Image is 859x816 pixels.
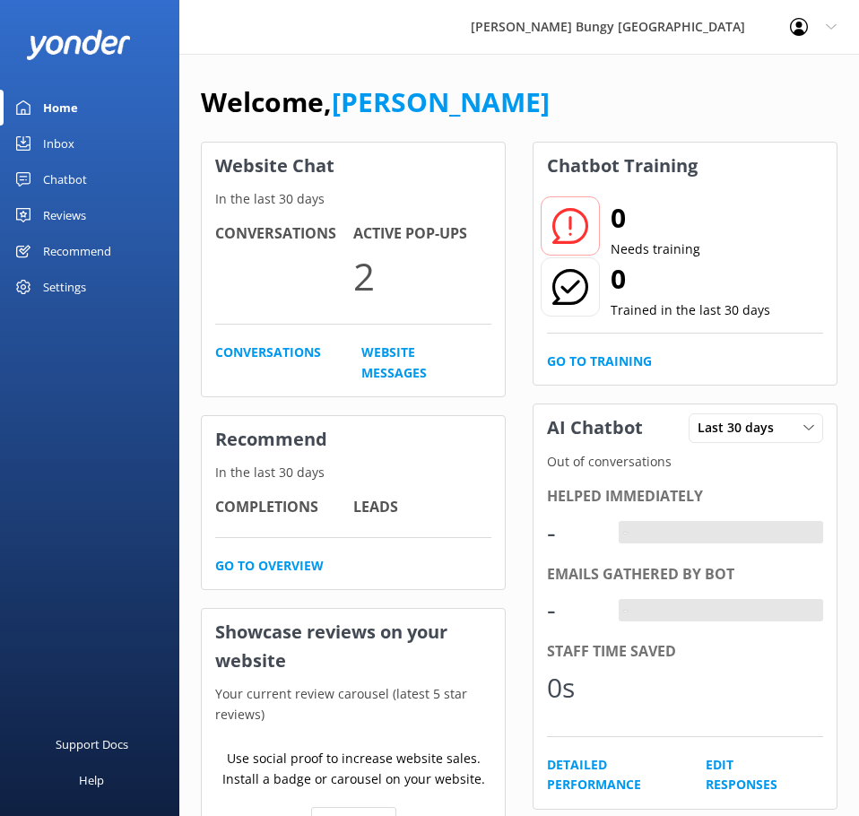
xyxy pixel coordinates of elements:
[43,197,86,233] div: Reviews
[611,239,700,259] p: Needs training
[611,300,770,320] p: Trained in the last 30 days
[215,749,491,789] p: Use social proof to increase website sales. Install a badge or carousel on your website.
[611,196,700,239] h2: 0
[56,726,128,762] div: Support Docs
[202,684,505,725] p: Your current review carousel (latest 5 star reviews)
[547,666,601,709] div: 0s
[547,511,601,554] div: -
[611,257,770,300] h2: 0
[547,588,601,631] div: -
[619,599,632,622] div: -
[43,90,78,126] div: Home
[79,762,104,798] div: Help
[534,143,711,189] h3: Chatbot Training
[43,269,86,305] div: Settings
[547,563,823,586] div: Emails gathered by bot
[202,189,505,209] p: In the last 30 days
[353,246,491,306] p: 2
[547,485,823,508] div: Helped immediately
[534,404,656,451] h3: AI Chatbot
[43,126,74,161] div: Inbox
[215,556,324,576] a: Go to overview
[619,521,632,544] div: -
[43,161,87,197] div: Chatbot
[534,452,837,472] p: Out of conversations
[202,143,505,189] h3: Website Chat
[353,222,491,246] h4: Active Pop-ups
[202,609,505,684] h3: Showcase reviews on your website
[215,343,321,383] a: Conversations
[43,233,111,269] div: Recommend
[547,352,652,371] a: Go to Training
[27,30,130,59] img: yonder-white-logo.png
[215,496,353,519] h4: Completions
[698,418,785,438] span: Last 30 days
[353,496,491,519] h4: Leads
[202,416,505,463] h3: Recommend
[332,83,550,120] a: [PERSON_NAME]
[547,755,665,795] a: Detailed Performance
[201,81,550,124] h1: Welcome,
[361,343,451,383] a: Website Messages
[202,463,505,482] p: In the last 30 days
[547,640,823,664] div: Staff time saved
[215,222,353,246] h4: Conversations
[706,755,783,795] a: Edit Responses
